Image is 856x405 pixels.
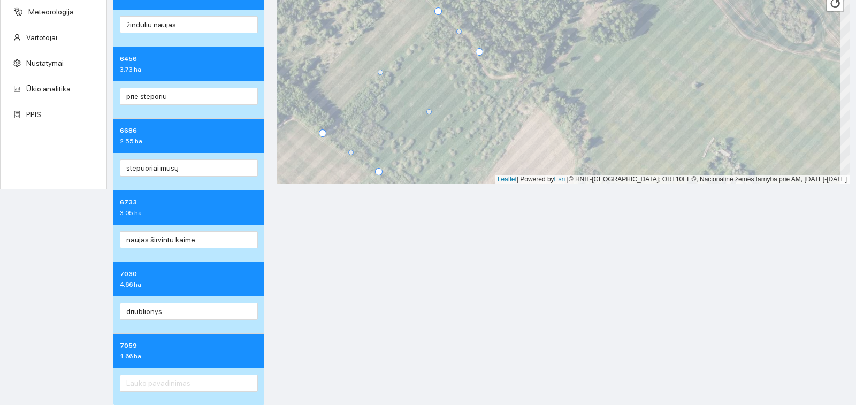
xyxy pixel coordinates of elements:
[26,85,71,93] a: Ūkio analitika
[120,136,256,147] span: 2.55 ha
[113,119,264,153] div: 66862.55 ha
[120,159,258,177] input: Lauko pavadinimas
[120,64,256,75] span: 3.73 ha
[120,375,258,392] input: Lauko pavadinimas
[495,175,850,184] div: | Powered by © HNIT-[GEOGRAPHIC_DATA]; ORT10LT ©, Nacionalinė žemės tarnyba prie AM, [DATE]-[DATE]
[113,334,264,368] div: 70591.66 ha
[120,16,258,33] input: Lauko pavadinimas
[113,262,264,296] div: 70304.66 ha
[26,33,57,42] a: Vartotojai
[120,197,256,208] span: 6733
[26,59,64,67] a: Nustatymai
[498,175,517,183] a: Leaflet
[120,340,256,351] span: 7059
[120,269,256,279] span: 7030
[113,190,264,225] div: 67333.05 ha
[567,175,569,183] span: |
[120,125,256,136] span: 6686
[120,279,256,290] span: 4.66 ha
[120,231,258,248] input: Lauko pavadinimas
[28,7,74,16] a: Meteorologija
[120,303,258,320] input: Lauko pavadinimas
[120,351,256,362] span: 1.66 ha
[113,47,264,81] div: 64563.73 ha
[26,110,41,119] a: PPIS
[120,54,256,64] span: 6456
[120,208,256,218] span: 3.05 ha
[120,88,258,105] input: Lauko pavadinimas
[554,175,565,183] a: Esri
